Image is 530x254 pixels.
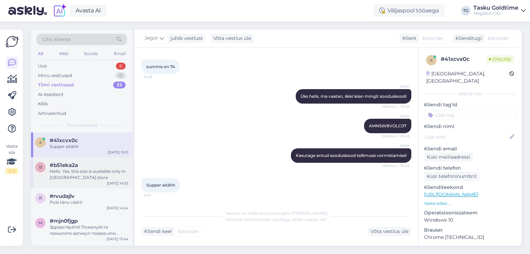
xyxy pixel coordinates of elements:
[116,63,126,70] div: 6
[6,35,19,48] img: Askly Logo
[290,217,328,222] i: „Võtke vestlus üle”
[116,72,126,79] div: 0
[70,5,107,17] a: Avasta AI
[383,113,409,118] span: Jegor
[58,49,70,58] div: Web
[225,217,328,222] span: Vestluse ülevõtmiseks vajutage
[39,220,42,225] span: m
[145,34,158,42] span: Jegor
[382,134,409,139] span: Nähtud ✓ 15:49
[50,162,78,168] span: #b51eka2a
[424,101,516,108] p: Kliendi tag'id
[426,70,509,85] div: [GEOGRAPHIC_DATA], [GEOGRAPHIC_DATA]
[146,182,175,188] span: Supper aitähh
[473,5,526,16] a: Tasku GoldtimeMegafort OÜ
[424,200,516,207] p: Vaata edasi ...
[50,168,128,181] div: Hello. Yes, this size is available only in [GEOGRAPHIC_DATA] store
[82,49,99,58] div: Socials
[144,74,169,80] span: 15:48
[38,82,74,88] div: Tiimi vestlused
[424,234,516,241] p: Chrome [TECHNICAL_ID]
[473,5,518,11] div: Tasku Goldtime
[38,63,47,70] div: Uus
[112,49,127,58] div: Email
[383,84,409,89] span: Jegor
[168,35,203,42] div: juhib vestlust
[107,236,128,242] div: [DATE] 13:44
[382,104,409,109] span: Nähtud ✓ 15:48
[50,218,78,224] span: #mjn0fjgp
[39,140,42,145] span: 4
[38,110,66,117] div: Arhiveeritud
[424,184,516,191] p: Klienditeekond
[39,195,42,201] span: r
[369,123,406,128] span: AMNSW8VOLC0T
[424,123,516,130] p: Kliendi nimi
[400,35,416,42] div: Klient
[473,11,518,16] div: Megafort OÜ
[38,72,72,79] div: Minu vestlused
[424,165,516,172] p: Kliendi telefon
[301,94,406,99] span: Üks hetk, ma vaatan, äkki leian mingit sooduskoodi
[383,143,409,148] span: Jegor
[374,4,444,17] div: Väljaspool tööaega
[382,163,409,168] span: Nähtud ✓ 15:49
[38,91,63,98] div: AI Assistent
[37,49,45,58] div: All
[296,153,406,158] span: Kasutage antud sooduskood tellimuse vormistamisel
[424,110,516,120] input: Lisa tag
[178,228,199,235] span: Estonian
[67,122,97,128] span: Tiimi vestlused
[38,100,48,107] div: Kõik
[6,143,18,174] div: Vaata siia
[50,144,128,150] div: Supper aitähh
[368,227,411,236] div: Võta vestlus üle
[107,181,128,186] div: [DATE] 14:53
[146,64,175,69] span: summa on 74
[424,145,516,152] p: Kliendi email
[50,193,75,199] span: #rvudajlv
[486,55,514,63] span: Online
[43,36,70,43] span: Otsi kliente
[50,199,128,205] div: Pole tänu väärt!
[50,137,78,144] span: #41xcvx0c
[488,35,509,42] span: Estonian
[424,191,478,198] a: [URL][DOMAIN_NAME]
[424,133,508,141] input: Lisa nimi
[424,172,480,181] div: Küsi telefoninumbrit
[424,91,516,97] div: Kliendi info
[453,35,482,42] div: Klienditugi
[424,209,516,216] p: Operatsioonisüsteem
[210,34,254,43] div: Võta vestlus üle
[430,57,433,63] span: 4
[461,6,471,15] div: TG
[108,150,128,155] div: [DATE] 15:51
[424,152,473,162] div: Küsi meiliaadressi
[52,3,67,18] img: explore-ai
[424,216,516,224] p: Windows 10
[141,228,172,235] div: Kliendi keel
[144,193,169,198] span: 15:51
[50,224,128,236] div: Здравствуйте! Пожалуйста пришлите артикул товара или ссылку на него
[422,35,443,42] span: Estonian
[113,82,126,88] div: 33
[107,205,128,211] div: [DATE] 14:24
[39,165,42,170] span: b
[6,168,18,174] div: 2 / 3
[424,226,516,234] p: Brauser
[226,211,327,216] span: Vestlus on määratud kasutajale [PERSON_NAME]
[441,55,486,63] div: # 41xcvx0c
